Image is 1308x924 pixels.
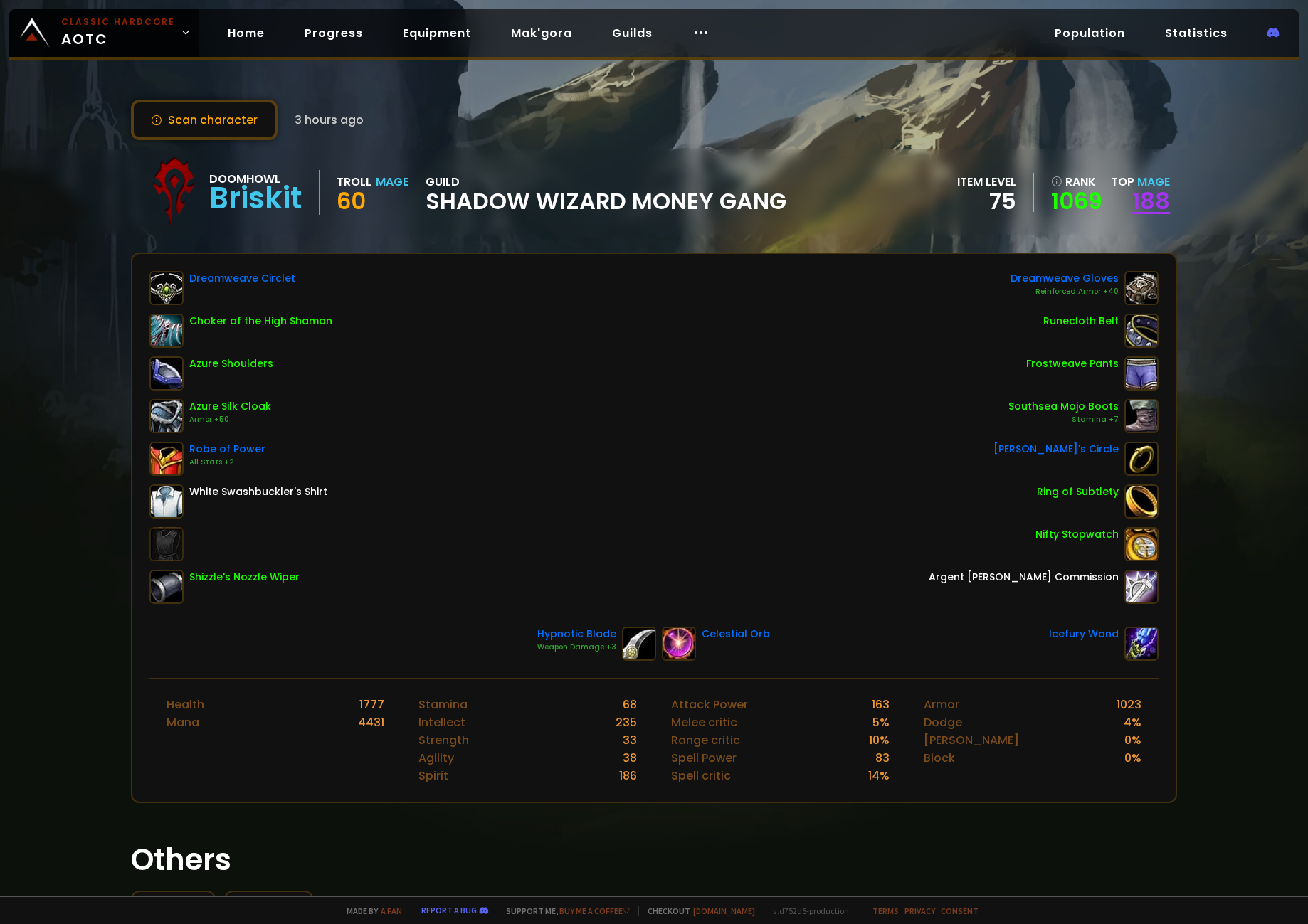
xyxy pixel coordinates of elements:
a: Privacy [904,906,935,916]
div: Nifty Stopwatch [1035,527,1119,542]
span: Made by [338,906,402,916]
div: Stamina [418,696,468,713]
div: Stamina +7 [1008,414,1119,425]
img: item-7714 [622,627,656,661]
span: Shadow Wizard Money Gang [426,191,786,212]
img: item-7060 [149,356,184,391]
a: Population [1043,18,1136,48]
div: 1023 [1117,696,1141,713]
span: AOTC [61,16,175,50]
a: Classic HardcoreAOTC [9,9,199,57]
div: Ring of Subtlety [1037,484,1119,499]
div: guild [426,173,786,212]
div: [PERSON_NAME] [924,731,1019,749]
div: White Swashbuckler's Shirt [189,484,327,499]
div: Frostweave Pants [1026,356,1119,371]
div: 235 [616,713,637,731]
img: item-2820 [1124,527,1159,561]
img: item-7514 [1124,627,1159,661]
div: Robe of Power [189,442,265,457]
a: Report a bug [421,905,477,915]
div: [PERSON_NAME]'s Circle [993,442,1119,457]
div: Hypnotic Blade [537,627,616,642]
span: v. d752d5 - production [764,906,849,916]
img: item-10041 [149,271,184,305]
div: 83 [875,749,890,767]
div: Top [1111,173,1170,191]
div: 75 [957,191,1016,212]
a: Statistics [1154,18,1239,48]
div: Weapon Damage +3 [537,642,616,653]
div: Dreamweave Circlet [189,271,295,286]
small: Classic Hardcore [61,16,175,28]
div: Attack Power [671,696,748,713]
div: Dodge [924,713,962,731]
img: item-20641 [1124,399,1159,433]
div: 4 % [1124,713,1141,731]
a: [DOMAIN_NAME] [693,906,755,916]
div: Argent [PERSON_NAME] Commission [929,570,1119,585]
div: Choker of the High Shaman [189,314,332,329]
div: Icefury Wand [1049,627,1119,642]
div: Spell Power [671,749,737,767]
div: All Stats +2 [189,457,265,468]
div: Reinforced Armor +40 [1011,286,1119,297]
button: Scan character [131,100,278,140]
img: item-13856 [1124,314,1159,348]
div: 0 % [1124,731,1141,749]
a: Consent [941,906,979,916]
img: item-12846 [1124,570,1159,604]
div: 186 [619,767,637,785]
a: Home [216,18,276,48]
div: rank [1051,173,1102,191]
div: Spirit [418,767,448,785]
a: Buy me a coffee [559,906,630,916]
span: Mage [1137,174,1170,190]
a: Progress [293,18,374,48]
span: Checkout [638,906,755,916]
div: 68 [623,696,637,713]
img: item-6795 [149,484,184,519]
div: Health [167,696,204,713]
img: item-11917 [149,570,184,604]
div: Runecloth Belt [1043,314,1119,329]
div: Melee critic [671,713,737,731]
div: Briskit [209,188,302,209]
div: Intellect [418,713,465,731]
div: 0 % [1124,749,1141,767]
img: item-4112 [149,314,184,348]
div: Celestial Orb [702,627,770,642]
img: item-7053 [149,399,184,433]
div: Mage [376,173,408,191]
div: 5 % [872,713,890,731]
img: item-7515 [662,627,696,661]
div: Southsea Mojo Boots [1008,399,1119,414]
img: item-19038 [1124,484,1159,519]
img: item-7054 [149,442,184,476]
div: 33 [623,731,637,749]
div: Strength [418,731,469,749]
a: 1069 [1051,191,1102,212]
div: Azure Silk Cloak [189,399,271,414]
div: Doomhowl [209,170,302,188]
h1: Others [131,837,1177,882]
span: 60 [337,185,366,217]
div: Armor +50 [189,414,271,425]
span: 3 hours ago [295,111,364,129]
a: Guilds [601,18,664,48]
div: Shizzle's Nozzle Wiper [189,570,300,585]
a: a fan [381,906,402,916]
div: 4431 [358,713,384,731]
img: item-18586 [1124,442,1159,476]
a: Terms [872,906,899,916]
div: 38 [623,749,637,767]
a: 188 [1132,185,1170,217]
div: Dreamweave Gloves [1011,271,1119,286]
div: Block [924,749,955,767]
div: Mana [167,713,199,731]
div: Range critic [671,731,740,749]
div: Agility [418,749,454,767]
a: Mak'gora [500,18,584,48]
div: 10 % [869,731,890,749]
div: Azure Shoulders [189,356,273,371]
